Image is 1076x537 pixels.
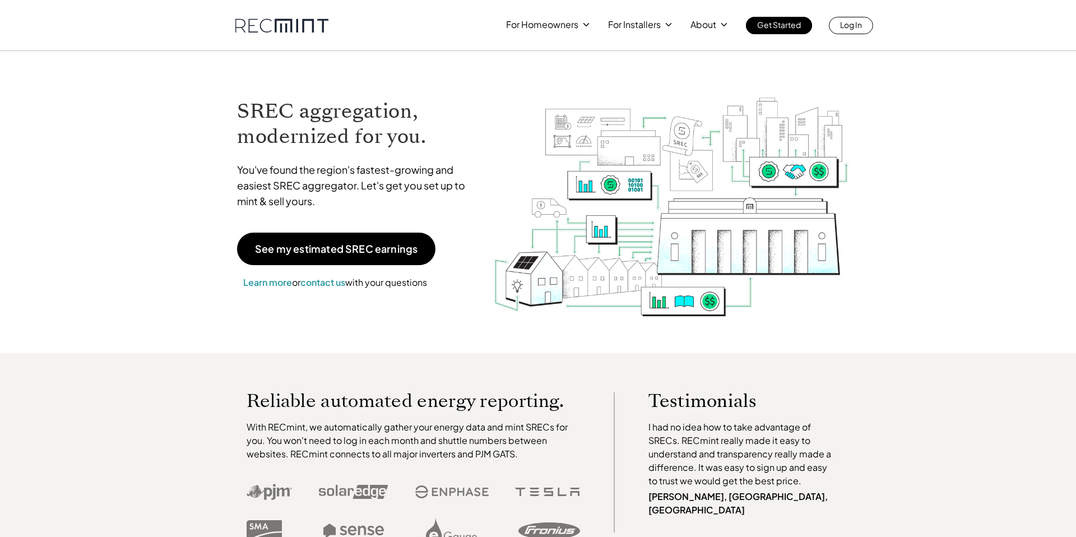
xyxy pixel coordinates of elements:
p: See my estimated SREC earnings [255,244,418,254]
a: contact us [300,276,345,288]
a: Log In [829,17,873,34]
img: RECmint value cycle [493,68,850,320]
p: I had no idea how to take advantage of SRECs. RECmint really made it easy to understand and trans... [648,420,837,488]
p: Log In [840,17,862,33]
p: Get Started [757,17,801,33]
a: See my estimated SREC earnings [237,233,435,265]
p: About [690,17,716,33]
h1: SREC aggregation, modernized for you. [237,99,476,149]
p: With RECmint, we automatically gather your energy data and mint SRECs for you. You won't need to ... [247,420,581,461]
p: Reliable automated energy reporting. [247,392,581,409]
p: or with your questions [237,275,433,290]
a: Get Started [746,17,812,34]
p: You've found the region's fastest-growing and easiest SREC aggregator. Let's get you set up to mi... [237,162,476,209]
a: Learn more [243,276,292,288]
p: [PERSON_NAME], [GEOGRAPHIC_DATA], [GEOGRAPHIC_DATA] [648,490,837,517]
p: Testimonials [648,392,815,409]
p: For Installers [608,17,661,33]
p: For Homeowners [506,17,578,33]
